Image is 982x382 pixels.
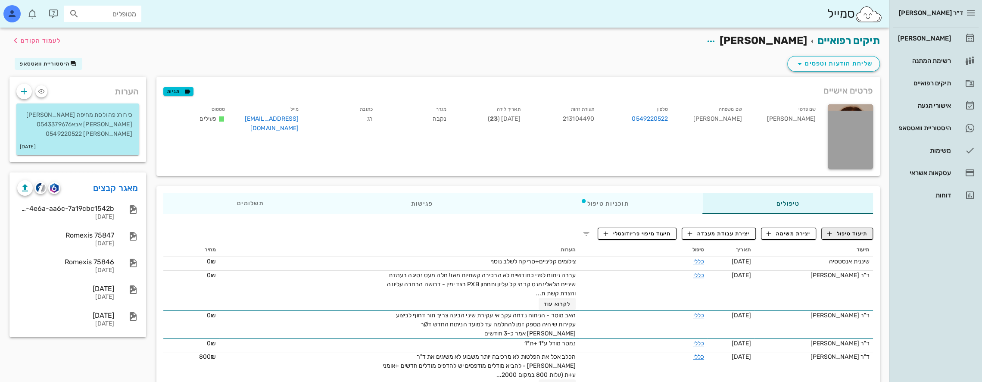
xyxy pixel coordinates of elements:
[787,56,880,72] button: שליחת הודעות וטפסים
[207,312,216,319] span: 0₪
[893,73,979,94] a: תיקים רפואיים
[497,106,521,112] small: תאריך לידה
[893,140,979,161] a: משימות
[207,258,216,265] span: 0₪
[163,87,193,96] button: תגיות
[17,311,114,319] div: [DATE]
[767,230,811,238] span: יצירת משימה
[896,169,951,176] div: עסקאות אשראי
[506,193,702,214] div: תוכניות טיפול
[798,106,816,112] small: שם פרטי
[657,106,668,112] small: טלפון
[758,311,870,320] div: ד"ר [PERSON_NAME]
[571,106,594,112] small: תעודת זהות
[10,33,61,48] button: לעמוד הקודם
[290,106,299,112] small: מייל
[693,312,704,319] a: כללי
[21,37,61,44] span: לעמוד הקודם
[207,340,216,347] span: 0₪
[167,88,190,95] span: תגיות
[93,181,138,195] a: מאגר קבצים
[693,353,704,360] a: כללי
[17,267,114,274] div: [DATE]
[17,258,114,266] div: Romexis 75846
[899,9,963,17] span: ד״ר [PERSON_NAME]
[682,228,755,240] button: יצירת עבודת מעבדה
[896,192,951,199] div: דוחות
[719,106,742,112] small: שם משפחה
[245,115,299,132] a: [EMAIL_ADDRESS][DOMAIN_NAME]
[749,103,823,138] div: [PERSON_NAME]
[490,258,576,265] span: צילומים קליניים+סריקה לשלב נוסף
[163,243,219,257] th: מחיר
[817,34,880,47] a: תיקים רפואיים
[387,272,576,297] span: עברה ניתוח לפני כחודשיים לא הרכיבה קשתיות מאז! חלה מעט נסיגה בעמדת שיניים מלאלינמנט קדמי קל עליון...
[896,35,951,42] div: [PERSON_NAME]
[732,272,751,279] span: [DATE]
[693,258,704,265] a: כללי
[48,182,60,194] button: romexis logo
[896,102,951,109] div: אישורי הגעה
[563,115,594,122] span: 213104490
[732,258,751,265] span: [DATE]
[17,294,114,301] div: [DATE]
[896,57,951,64] div: רשימת המתנה
[754,243,873,257] th: תיעוד
[693,340,704,347] a: כללי
[34,182,47,194] button: cliniview logo
[632,114,668,124] a: 0549220522
[854,6,882,23] img: SmileCloud logo
[598,228,677,240] button: תיעוד מיפוי פריודונטלי
[688,230,750,238] span: יצירת עבודת מעבדה
[732,353,751,360] span: [DATE]
[893,28,979,49] a: [PERSON_NAME]
[396,312,576,337] span: האב מוסר - הניתוח נדחה עקב אי עקירת שיני הבינה צריך תור דחוף לביצוע עקירות שיהיה מספק זמן להחלמה ...
[36,183,46,193] img: cliniview logo
[702,193,873,214] div: טיפולים
[25,7,31,12] span: תג
[893,118,979,138] a: היסטוריית וואטסאפ
[720,34,807,47] span: [PERSON_NAME]
[758,271,870,280] div: ד"ר [PERSON_NAME]
[761,228,817,240] button: יצירת משימה
[732,340,751,347] span: [DATE]
[20,142,36,152] small: [DATE]
[893,95,979,116] a: אישורי הגעה
[219,243,579,257] th: הערות
[17,320,114,328] div: [DATE]
[207,272,216,279] span: 0₪
[50,183,58,193] img: romexis logo
[708,243,754,257] th: תאריך
[823,84,873,97] span: פרטים אישיים
[237,200,264,207] span: תשלומים
[893,163,979,183] a: עסקאות אשראי
[758,257,870,266] div: שיננית אנסטסיה
[360,106,373,112] small: כתובת
[539,298,576,310] button: לקרוא עוד
[380,103,453,138] div: נקבה
[9,77,146,102] div: הערות
[896,125,951,132] div: היסטוריית וואטסאפ
[758,352,870,361] div: ד"ר [PERSON_NAME]
[827,5,882,23] div: סמייל
[23,110,132,139] p: כירורג פה ולסת מחיפה [PERSON_NAME] [PERSON_NAME] אבא0543379676 [PERSON_NAME] 0549220522
[199,353,216,360] span: 800₪
[896,147,951,154] div: משימות
[579,243,708,257] th: טיפול
[544,301,570,307] span: לקרוא עוד
[896,80,951,87] div: תיקים רפואיים
[489,115,497,122] strong: 23
[436,106,446,112] small: מגדר
[212,106,225,112] small: סטטוס
[675,103,748,138] div: [PERSON_NAME]
[693,272,704,279] a: כללי
[383,353,576,379] span: הכלב אכל את הפלטות לא מרכיבה יותר משבוע לא משיגים את ד"ר [PERSON_NAME] - להביא מודלים מודפסים יש ...
[17,285,114,293] div: [DATE]
[20,61,70,67] span: היסטוריית וואטסאפ
[17,231,114,239] div: Romexis 75847
[821,228,873,240] button: תיעוד טיפול
[893,50,979,71] a: רשימת המתנה
[758,339,870,348] div: ד"ר [PERSON_NAME]
[732,312,751,319] span: [DATE]
[487,115,520,122] span: [DATE] ( )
